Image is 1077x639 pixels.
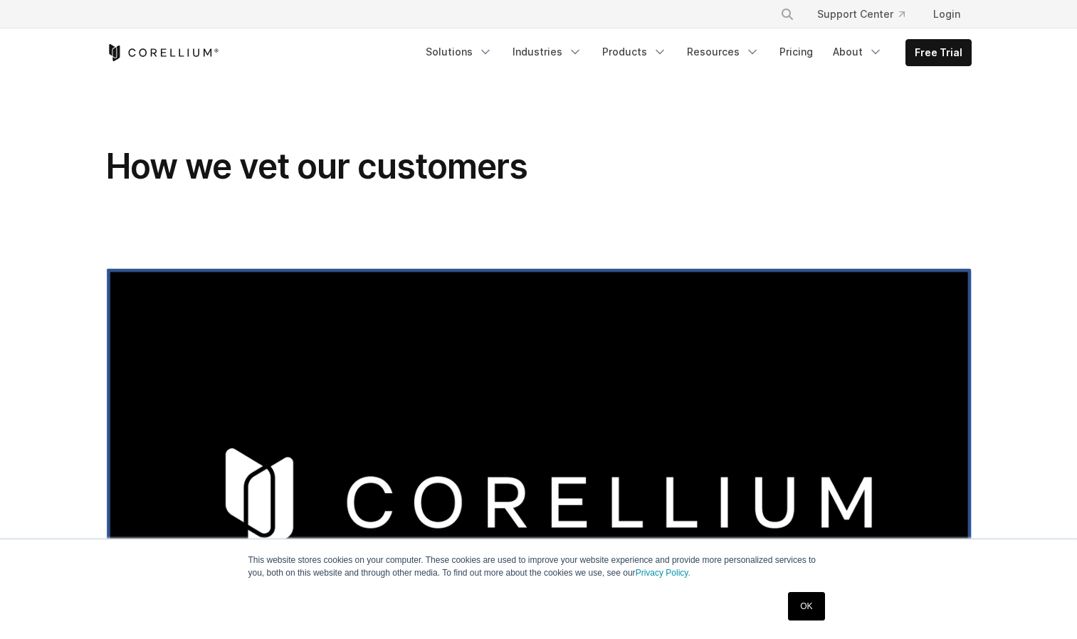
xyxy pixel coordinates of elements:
a: Login [922,1,972,27]
a: Support Center [806,1,916,27]
a: Corellium Home [106,44,219,61]
a: Industries [504,39,591,65]
a: Free Trial [906,40,971,65]
a: Pricing [771,39,821,65]
a: OK [788,592,824,620]
a: Privacy Policy. [636,568,690,578]
span: How we vet our customers [106,145,528,187]
div: Navigation Menu [417,39,972,66]
a: Solutions [417,39,501,65]
p: This website stores cookies on your computer. These cookies are used to improve your website expe... [248,554,829,579]
a: Resources [678,39,768,65]
button: Search [774,1,800,27]
a: Products [594,39,676,65]
a: About [824,39,891,65]
div: Navigation Menu [763,1,972,27]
